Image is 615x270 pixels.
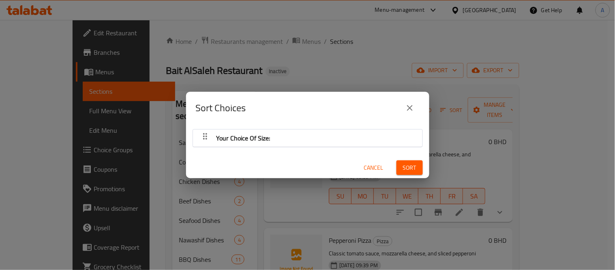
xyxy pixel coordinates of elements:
[198,131,418,145] button: Your Choice Of Size:
[216,132,270,144] span: Your Choice Of Size:
[396,160,423,175] button: Sort
[400,98,420,118] button: close
[196,102,246,114] h2: Sort Choices
[403,163,416,173] span: Sort
[364,163,384,173] span: Cancel
[361,160,387,175] button: Cancel
[193,130,422,147] div: Your Choice Of Size:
